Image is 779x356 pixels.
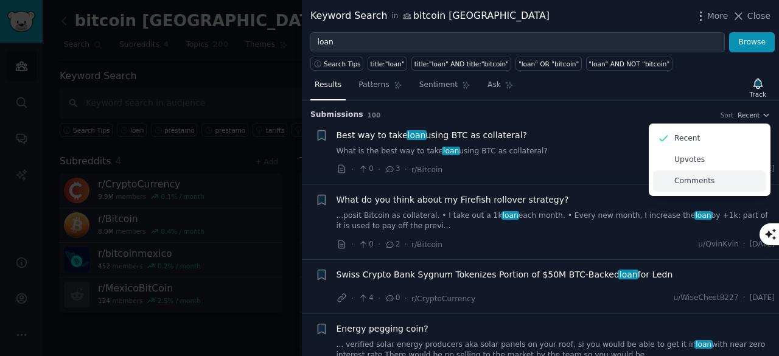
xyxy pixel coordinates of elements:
button: More [694,10,728,23]
span: · [405,163,407,176]
a: ...posit Bitcoin as collateral. • I take out a 1kloaneach month. • Every new month, I increase th... [337,211,775,232]
span: loan [618,270,638,279]
a: "loan" AND NOT "bitcoin" [586,57,672,71]
span: · [378,238,380,251]
a: Best way to takeloanusing BTC as collateral? [337,129,527,142]
a: title:"loan" [368,57,407,71]
span: loan [694,340,713,349]
button: Browse [729,32,775,53]
a: Ask [483,75,518,100]
span: · [351,292,354,305]
span: · [351,163,354,176]
span: Best way to take using BTC as collateral? [337,129,527,142]
span: loan [501,211,520,220]
a: "loan" OR "bitcoin" [515,57,581,71]
p: Upvotes [674,155,705,166]
span: 100 [368,111,381,119]
span: · [405,238,407,251]
p: Recent [674,133,700,144]
div: Sort [721,111,734,119]
span: Close [747,10,770,23]
span: Search Tips [324,60,361,68]
span: in [391,11,398,22]
span: · [743,239,746,250]
button: Search Tips [310,57,363,71]
a: Swiss Crypto Bank Sygnum Tokenizes Portion of $50M BTC‑Backedloanfor Ledn [337,268,673,281]
span: Patterns [358,80,389,91]
div: Keyword Search bitcoin [GEOGRAPHIC_DATA] [310,9,550,24]
p: Comments [674,176,714,187]
span: Results [315,80,341,91]
span: Ask [487,80,501,91]
a: title:"loan" AND title:"bitcoin" [411,57,511,71]
a: What is the best way to takeloanusing BTC as collateral? [337,146,775,157]
a: Sentiment [415,75,475,100]
span: u/QvinKvin [698,239,738,250]
span: 4 [358,293,373,304]
span: 3 [385,164,400,175]
span: · [405,292,407,305]
span: 0 [358,239,373,250]
span: · [378,292,380,305]
span: · [743,293,746,304]
span: loan [407,130,427,140]
span: 0 [358,164,373,175]
span: · [351,238,354,251]
div: "loan" OR "bitcoin" [519,60,579,68]
span: Sentiment [419,80,458,91]
span: Recent [738,111,760,119]
span: Swiss Crypto Bank Sygnum Tokenizes Portion of $50M BTC‑Backed for Ledn [337,268,673,281]
span: u/WiseChest8227 [673,293,738,304]
span: [DATE] [750,239,775,250]
span: Submission s [310,110,363,120]
span: · [378,163,380,176]
a: Results [310,75,346,100]
a: Patterns [354,75,406,100]
span: loan [694,211,713,220]
div: title:"loan" AND title:"bitcoin" [414,60,509,68]
span: More [707,10,728,23]
div: title:"loan" [371,60,405,68]
button: Close [732,10,770,23]
span: loan [442,147,460,155]
span: 2 [385,239,400,250]
span: r/Bitcoin [411,240,442,249]
div: Track [750,90,766,99]
button: Recent [738,111,770,119]
a: Energy pegging coin? [337,323,428,335]
button: Track [746,75,770,100]
span: 0 [385,293,400,304]
input: Try a keyword related to your business [310,32,725,53]
span: [DATE] [750,293,775,304]
span: r/CryptoCurrency [411,295,475,303]
div: "loan" AND NOT "bitcoin" [589,60,669,68]
a: What do you think about my Firefish rollover strategy? [337,194,569,206]
span: r/Bitcoin [411,166,442,174]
